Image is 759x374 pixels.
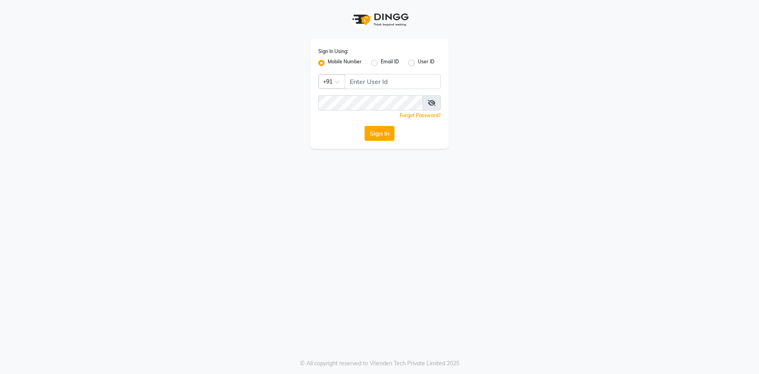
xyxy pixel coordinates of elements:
button: Sign In [364,126,395,141]
input: Username [345,74,441,89]
label: Sign In Using: [318,48,348,55]
input: Username [318,95,423,110]
img: logo1.svg [348,8,411,31]
label: User ID [418,58,434,68]
label: Email ID [381,58,399,68]
a: Forgot Password? [400,112,441,118]
label: Mobile Number [328,58,362,68]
